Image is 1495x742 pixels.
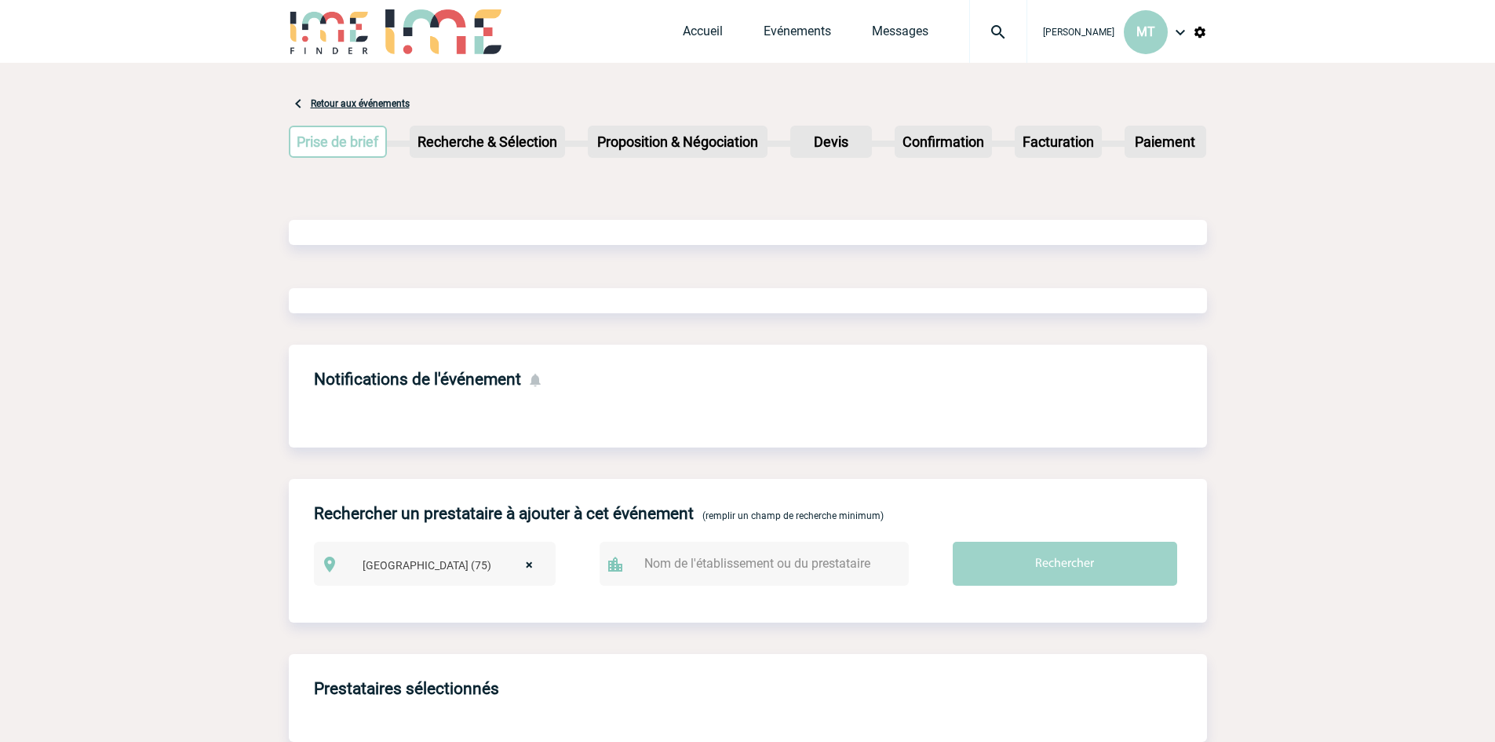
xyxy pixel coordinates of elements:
[314,504,694,523] h4: Rechercher un prestataire à ajouter à cet événement
[314,370,521,389] h4: Notifications de l'événement
[953,542,1177,586] input: Rechercher
[356,554,549,576] span: Paris (75)
[702,510,884,521] span: (remplir un champ de recherche minimum)
[1136,24,1155,39] span: MT
[314,679,499,698] h4: Prestataires sélectionnés
[683,24,723,46] a: Accueil
[289,9,370,54] img: IME-Finder
[896,127,990,156] p: Confirmation
[1016,127,1100,156] p: Facturation
[1043,27,1114,38] span: [PERSON_NAME]
[311,98,410,109] a: Retour aux événements
[764,24,831,46] a: Evénements
[872,24,928,46] a: Messages
[290,127,386,156] p: Prise de brief
[411,127,563,156] p: Recherche & Sélection
[792,127,870,156] p: Devis
[526,554,533,576] span: ×
[1126,127,1205,156] p: Paiement
[640,552,884,575] input: Nom de l'établissement ou du prestataire
[589,127,766,156] p: Proposition & Négociation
